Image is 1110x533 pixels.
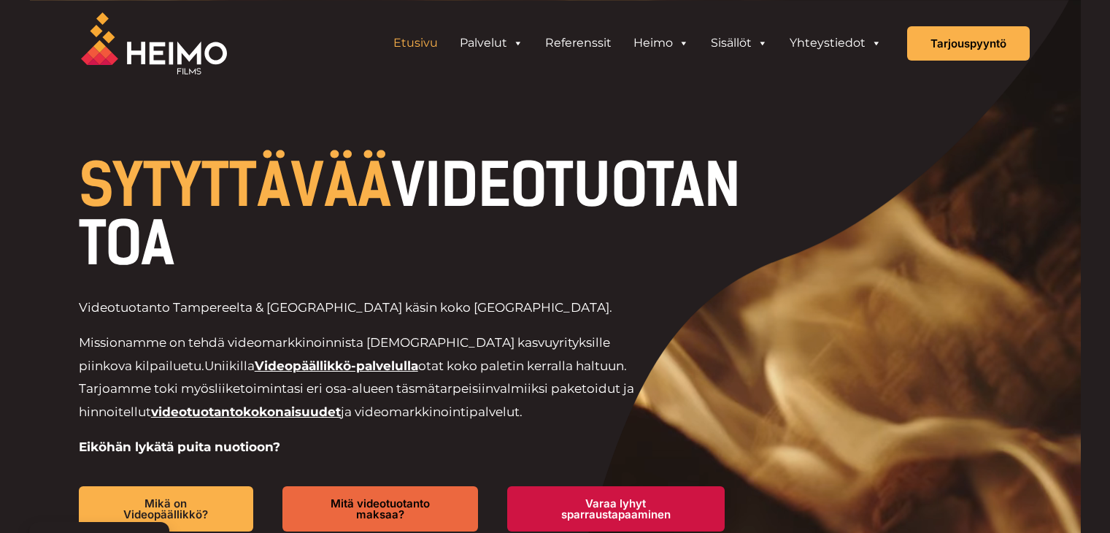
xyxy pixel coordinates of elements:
[81,12,227,74] img: Heimo Filmsin logo
[102,498,231,520] span: Mikä on Videopäällikkö?
[79,156,754,273] h1: VIDEOTUOTANTOA
[531,498,701,520] span: Varaa lyhyt sparraustapaaminen
[79,150,391,221] span: SYTYTTÄVÄÄ
[79,296,655,320] p: Videotuotanto Tampereelta & [GEOGRAPHIC_DATA] käsin koko [GEOGRAPHIC_DATA].
[255,358,418,373] a: Videopäällikkö-palvelulla
[507,486,725,532] a: Varaa lyhyt sparraustapaaminen
[341,404,523,419] span: ja videomarkkinointipalvelut.
[700,28,779,58] a: Sisällöt
[534,28,623,58] a: Referenssit
[151,404,341,419] a: videotuotantokokonaisuudet
[306,498,454,520] span: Mitä videotuotanto maksaa?
[282,486,477,532] a: Mitä videotuotanto maksaa?
[382,28,449,58] a: Etusivu
[204,358,255,373] span: Uniikilla
[79,331,655,423] p: Missionamme on tehdä videomarkkinoinnista [DEMOGRAPHIC_DATA] kasvuyrityksille piinkova kilpailuetu.
[215,381,493,396] span: liiketoimintasi eri osa-alueen täsmätarpeisiin
[449,28,534,58] a: Palvelut
[79,440,280,454] strong: Eiköhän lykätä puita nuotioon?
[779,28,893,58] a: Yhteystiedot
[907,26,1030,61] a: Tarjouspyyntö
[623,28,700,58] a: Heimo
[79,486,254,532] a: Mikä on Videopäällikkö?
[79,381,634,419] span: valmiiksi paketoidut ja hinnoitellut
[375,28,900,58] aside: Header Widget 1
